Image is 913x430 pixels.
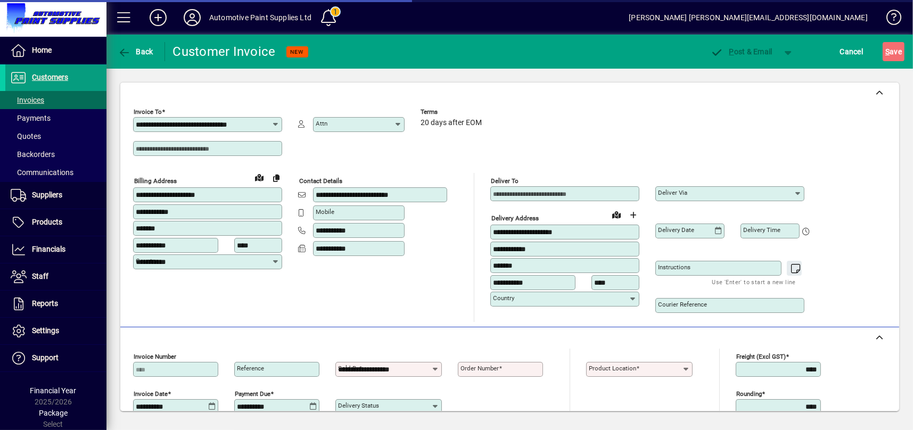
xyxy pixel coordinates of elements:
[141,8,175,27] button: Add
[106,42,165,61] app-page-header-button: Back
[736,353,786,360] mat-label: Freight (excl GST)
[134,390,168,398] mat-label: Invoice date
[11,150,55,159] span: Backorders
[11,114,51,122] span: Payments
[421,119,482,127] span: 20 days after EOM
[658,226,694,234] mat-label: Delivery date
[883,42,904,61] button: Save
[5,145,106,163] a: Backorders
[32,218,62,226] span: Products
[743,226,780,234] mat-label: Delivery time
[316,208,334,216] mat-label: Mobile
[5,236,106,263] a: Financials
[5,109,106,127] a: Payments
[136,257,157,264] mat-label: Country
[32,245,65,253] span: Financials
[268,169,285,186] button: Copy to Delivery address
[209,9,311,26] div: Automotive Paint Supplies Ltd
[291,48,304,55] span: NEW
[493,294,514,302] mat-label: Country
[11,96,44,104] span: Invoices
[32,299,58,308] span: Reports
[421,109,484,115] span: Terms
[705,42,778,61] button: Post & Email
[658,301,707,308] mat-label: Courier Reference
[134,353,176,360] mat-label: Invoice number
[589,365,636,372] mat-label: Product location
[251,169,268,186] a: View on map
[729,47,734,56] span: P
[711,47,772,56] span: ost & Email
[658,263,690,271] mat-label: Instructions
[5,291,106,317] a: Reports
[885,43,902,60] span: ave
[736,390,762,398] mat-label: Rounding
[885,47,890,56] span: S
[11,168,73,177] span: Communications
[235,390,270,398] mat-label: Payment due
[11,132,41,140] span: Quotes
[32,353,59,362] span: Support
[840,43,863,60] span: Cancel
[118,47,153,56] span: Back
[32,73,68,81] span: Customers
[338,365,359,372] mat-label: Sold by
[134,108,162,115] mat-label: Invoice To
[608,206,625,223] a: View on map
[173,43,276,60] div: Customer Invoice
[5,182,106,209] a: Suppliers
[175,8,209,27] button: Profile
[316,120,327,127] mat-label: Attn
[32,191,62,199] span: Suppliers
[32,46,52,54] span: Home
[712,276,796,288] mat-hint: Use 'Enter' to start a new line
[5,127,106,145] a: Quotes
[338,402,379,409] mat-label: Delivery status
[115,42,156,61] button: Back
[32,272,48,280] span: Staff
[5,91,106,109] a: Invoices
[5,318,106,344] a: Settings
[460,365,499,372] mat-label: Order number
[837,42,866,61] button: Cancel
[5,209,106,236] a: Products
[30,386,77,395] span: Financial Year
[658,189,687,196] mat-label: Deliver via
[491,177,519,185] mat-label: Deliver To
[5,163,106,181] a: Communications
[625,206,642,224] button: Choose address
[5,345,106,371] a: Support
[5,37,106,64] a: Home
[5,263,106,290] a: Staff
[237,365,264,372] mat-label: Reference
[39,409,68,417] span: Package
[32,326,59,335] span: Settings
[629,9,868,26] div: [PERSON_NAME] [PERSON_NAME][EMAIL_ADDRESS][DOMAIN_NAME]
[878,2,900,37] a: Knowledge Base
